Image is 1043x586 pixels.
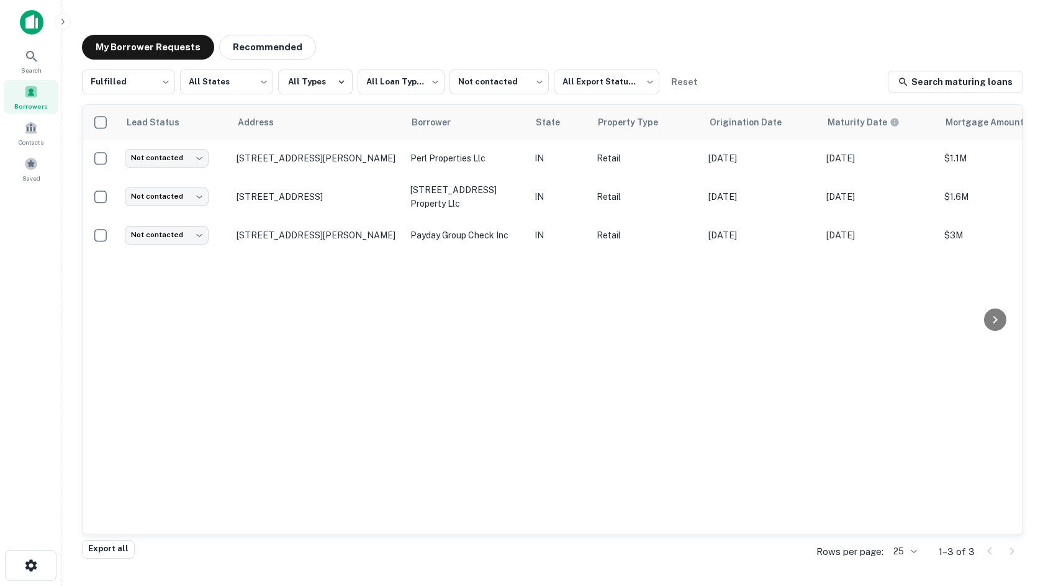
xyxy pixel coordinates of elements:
[528,105,590,140] th: State
[597,151,696,165] p: Retail
[664,70,704,94] button: Reset
[4,44,58,78] a: Search
[708,228,814,242] p: [DATE]
[708,151,814,165] p: [DATE]
[125,226,209,244] div: Not contacted
[4,116,58,150] a: Contacts
[597,228,696,242] p: Retail
[238,115,290,130] span: Address
[535,228,584,242] p: IN
[888,71,1023,93] a: Search maturing loans
[19,137,43,147] span: Contacts
[4,80,58,114] a: Borrowers
[4,152,58,186] a: Saved
[410,151,522,165] p: perl properties llc
[828,115,887,129] h6: Maturity Date
[219,35,316,60] button: Recommended
[237,153,398,164] p: [STREET_ADDRESS][PERSON_NAME]
[404,105,528,140] th: Borrower
[536,115,576,130] span: State
[939,544,975,559] p: 1–3 of 3
[826,151,932,165] p: [DATE]
[590,105,702,140] th: Property Type
[82,540,135,559] button: Export all
[412,115,467,130] span: Borrower
[410,228,522,242] p: payday group check inc
[826,228,932,242] p: [DATE]
[535,190,584,204] p: IN
[20,10,43,35] img: capitalize-icon.png
[126,115,196,130] span: Lead Status
[820,105,938,140] th: Maturity dates displayed may be estimated. Please contact the lender for the most accurate maturi...
[449,66,549,98] div: Not contacted
[828,115,916,129] span: Maturity dates displayed may be estimated. Please contact the lender for the most accurate maturi...
[119,105,230,140] th: Lead Status
[237,191,398,202] p: [STREET_ADDRESS]
[816,544,883,559] p: Rows per page:
[237,230,398,241] p: [STREET_ADDRESS][PERSON_NAME]
[278,70,353,94] button: All Types
[125,149,209,167] div: Not contacted
[828,115,900,129] div: Maturity dates displayed may be estimated. Please contact the lender for the most accurate maturi...
[358,66,445,98] div: All Loan Types
[125,187,209,205] div: Not contacted
[22,173,40,183] span: Saved
[710,115,798,130] span: Origination Date
[21,65,42,75] span: Search
[946,115,1040,130] span: Mortgage Amount
[888,543,919,561] div: 25
[708,190,814,204] p: [DATE]
[82,66,175,98] div: Fulfilled
[535,151,584,165] p: IN
[702,105,820,140] th: Origination Date
[598,115,674,130] span: Property Type
[826,190,932,204] p: [DATE]
[597,190,696,204] p: Retail
[14,101,48,111] span: Borrowers
[554,66,659,98] div: All Export Statuses
[981,487,1043,546] iframe: Chat Widget
[410,183,522,210] p: [STREET_ADDRESS] property llc
[82,35,214,60] button: My Borrower Requests
[180,66,273,98] div: All States
[230,105,404,140] th: Address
